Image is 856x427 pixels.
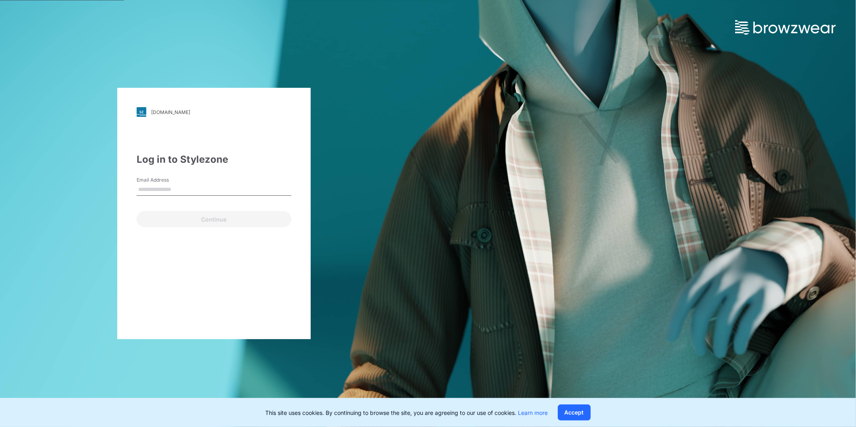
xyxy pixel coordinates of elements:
div: Log in to Stylezone [137,152,291,167]
a: Learn more [518,409,548,416]
button: Accept [558,404,591,421]
img: browzwear-logo.73288ffb.svg [735,20,836,35]
p: This site uses cookies. By continuing to browse the site, you are agreeing to our use of cookies. [266,408,548,417]
a: [DOMAIN_NAME] [137,107,291,117]
div: [DOMAIN_NAME] [151,109,190,115]
label: Email Address [137,176,193,184]
img: svg+xml;base64,PHN2ZyB3aWR0aD0iMjgiIGhlaWdodD0iMjgiIHZpZXdCb3g9IjAgMCAyOCAyOCIgZmlsbD0ibm9uZSIgeG... [137,107,146,117]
